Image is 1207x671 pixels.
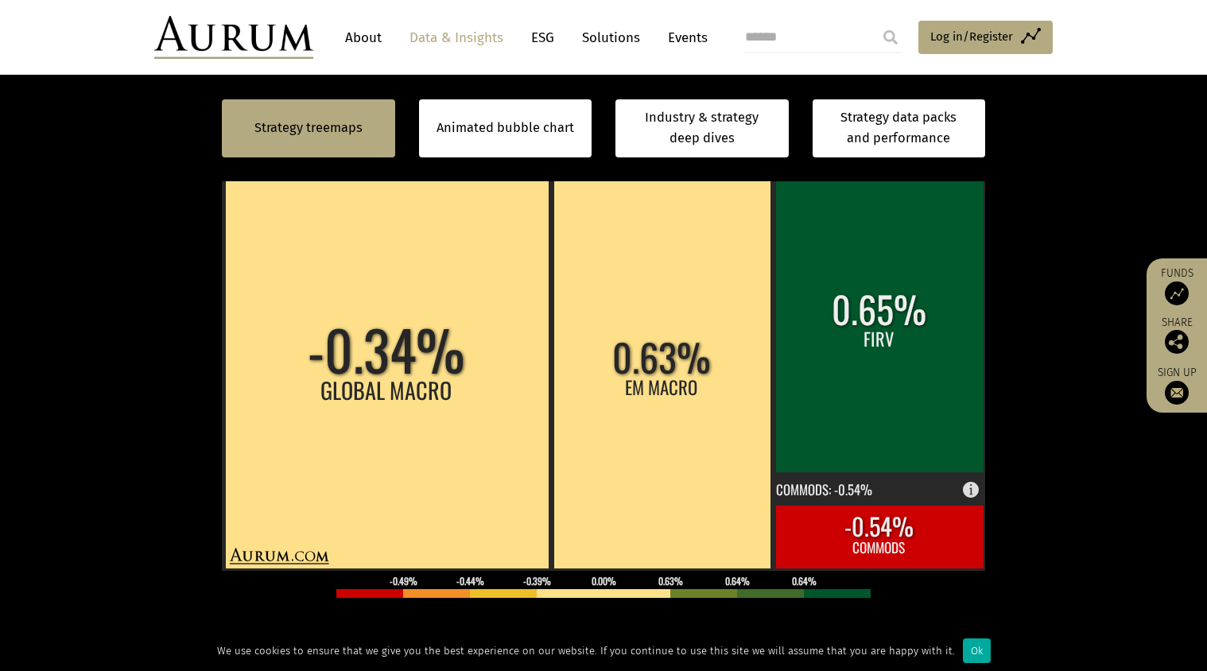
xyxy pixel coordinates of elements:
img: Sign up to our newsletter [1165,381,1189,405]
img: Share this post [1165,330,1189,354]
input: Submit [875,21,906,53]
a: Animated bubble chart [437,118,574,138]
a: Solutions [574,23,648,52]
a: Funds [1155,266,1199,305]
span: Log in/Register [930,27,1013,46]
a: About [337,23,390,52]
a: ESG [523,23,562,52]
img: Access Funds [1165,281,1189,305]
a: Events [660,23,708,52]
a: Sign up [1155,366,1199,405]
a: Log in/Register [918,21,1053,54]
a: Strategy data packs and performance [813,99,986,157]
a: Industry & strategy deep dives [615,99,789,157]
div: Ok [963,638,991,663]
div: Share [1155,317,1199,354]
a: Strategy treemaps [254,118,363,138]
img: Aurum [154,16,313,59]
a: Data & Insights [402,23,511,52]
